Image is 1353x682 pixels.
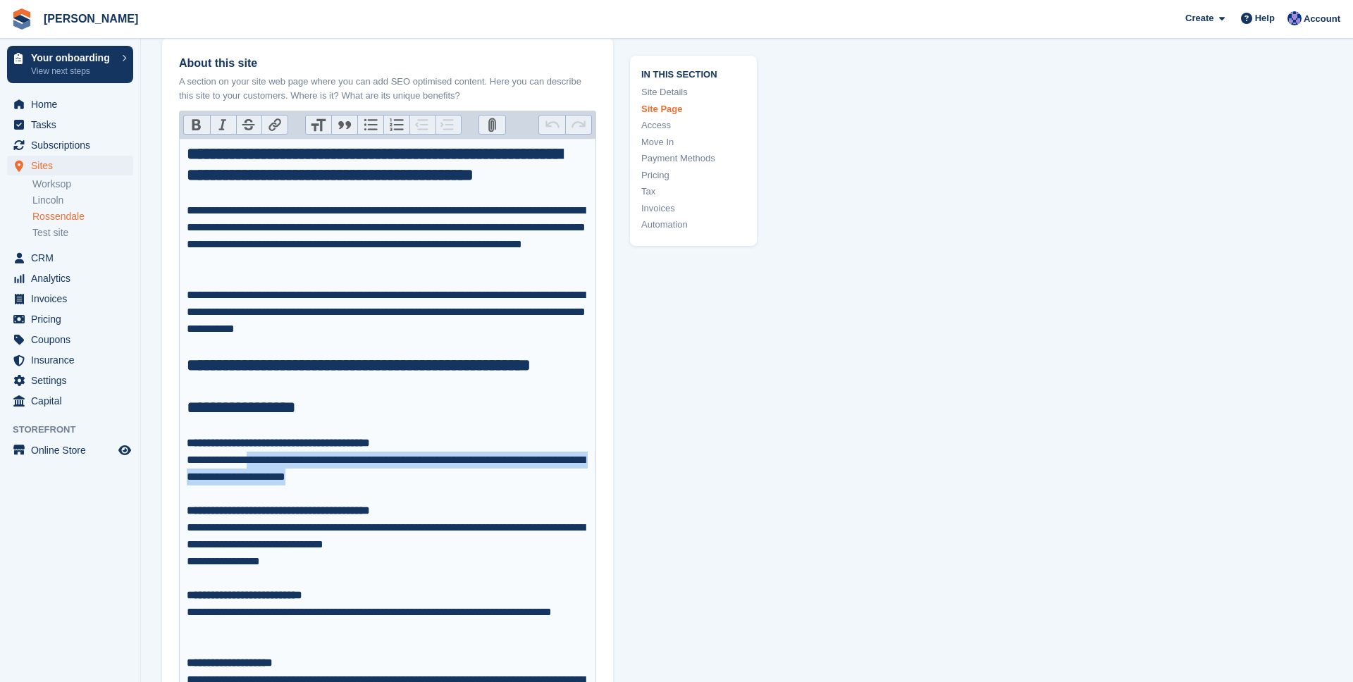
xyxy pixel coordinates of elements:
a: menu [7,440,133,460]
a: Your onboarding View next steps [7,46,133,83]
span: Coupons [31,330,116,349]
span: Settings [31,371,116,390]
a: menu [7,248,133,268]
p: View next steps [31,65,115,77]
a: menu [7,156,133,175]
a: Payment Methods [641,151,746,166]
a: menu [7,371,133,390]
button: Increase Level [435,116,462,134]
button: Quote [331,116,357,134]
span: Pricing [31,309,116,329]
button: Redo [565,116,591,134]
p: Your onboarding [31,53,115,63]
a: menu [7,268,133,288]
span: Invoices [31,289,116,309]
span: In this section [641,66,746,80]
a: Site Page [641,101,746,116]
button: Heading [306,116,332,134]
a: menu [7,289,133,309]
span: Analytics [31,268,116,288]
span: Capital [31,391,116,411]
span: Tasks [31,115,116,135]
a: menu [7,115,133,135]
span: Account [1304,12,1340,26]
a: menu [7,350,133,370]
a: Test site [32,226,133,240]
a: menu [7,330,133,349]
a: Automation [641,218,746,232]
a: Tax [641,185,746,199]
a: Preview store [116,442,133,459]
button: Decrease Level [409,116,435,134]
a: Worksop [32,178,133,191]
button: Bullets [357,116,383,134]
a: Invoices [641,201,746,215]
span: Home [31,94,116,114]
button: Link [261,116,288,134]
a: Move In [641,135,746,149]
a: Lincoln [32,194,133,207]
button: Attach Files [479,116,505,134]
a: Site Details [641,85,746,99]
span: Online Store [31,440,116,460]
button: Numbers [383,116,409,134]
a: menu [7,391,133,411]
button: Bold [184,116,210,134]
button: Italic [210,116,236,134]
span: Insurance [31,350,116,370]
p: A section on your site web page where you can add SEO optimised content. Here you can describe th... [179,75,596,102]
a: menu [7,94,133,114]
span: Storefront [13,423,140,437]
span: Subscriptions [31,135,116,155]
button: Strikethrough [236,116,262,134]
label: About this site [179,55,596,72]
a: Pricing [641,168,746,182]
span: Help [1255,11,1275,25]
img: stora-icon-8386f47178a22dfd0bd8f6a31ec36ba5ce8667c1dd55bd0f319d3a0aa187defe.svg [11,8,32,30]
span: Sites [31,156,116,175]
a: [PERSON_NAME] [38,7,144,30]
button: Undo [539,116,565,134]
span: CRM [31,248,116,268]
a: menu [7,135,133,155]
a: menu [7,309,133,329]
a: Rossendale [32,210,133,223]
img: Joel Isaksson [1287,11,1302,25]
span: Create [1185,11,1213,25]
a: Access [641,118,746,132]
